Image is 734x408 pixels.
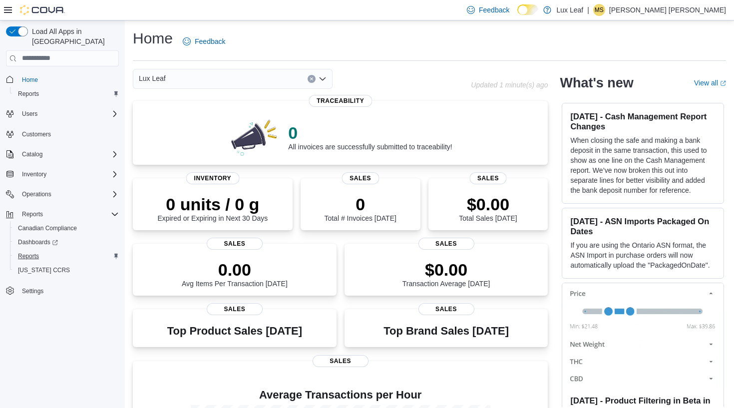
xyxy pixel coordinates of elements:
p: Lux Leaf [556,4,583,16]
span: Operations [22,190,51,198]
p: 0 [288,123,452,143]
h1: Home [133,28,173,48]
h2: What's new [560,75,633,91]
span: Washington CCRS [14,264,119,276]
button: Catalog [2,147,123,161]
span: Load All Apps in [GEOGRAPHIC_DATA] [28,26,119,46]
button: Reports [10,249,123,263]
h3: Top Brand Sales [DATE] [383,325,509,337]
button: Reports [10,87,123,101]
div: Avg Items Per Transaction [DATE] [182,260,288,288]
button: Reports [18,208,47,220]
button: Operations [18,188,55,200]
button: Reports [2,207,123,221]
span: Traceability [309,95,372,107]
span: Reports [18,208,119,220]
p: If you are using the Ontario ASN format, the ASN Import in purchase orders will now automatically... [570,240,716,270]
span: Operations [18,188,119,200]
img: Cova [20,5,65,15]
button: Inventory [2,167,123,181]
span: Catalog [22,150,42,158]
div: Total # Invoices [DATE] [324,194,396,222]
span: Sales [207,238,263,250]
a: Dashboards [10,235,123,249]
span: Users [18,108,119,120]
p: $0.00 [459,194,517,214]
div: Expired or Expiring in Next 30 Days [157,194,268,222]
button: Operations [2,187,123,201]
span: Reports [18,252,39,260]
a: Dashboards [14,236,62,248]
h3: Top Product Sales [DATE] [167,325,302,337]
svg: External link [720,80,726,86]
span: Sales [313,355,368,367]
span: Inventory [18,168,119,180]
span: Sales [418,238,474,250]
a: View allExternal link [694,79,726,87]
button: Home [2,72,123,87]
span: Reports [18,90,39,98]
p: 0.00 [182,260,288,280]
span: [US_STATE] CCRS [18,266,70,274]
div: Transaction Average [DATE] [402,260,490,288]
span: Customers [18,128,119,140]
a: Reports [14,88,43,100]
p: | [587,4,589,16]
span: Home [22,76,38,84]
a: Reports [14,250,43,262]
p: 0 [324,194,396,214]
span: Sales [207,303,263,315]
span: Reports [14,250,119,262]
p: $0.00 [402,260,490,280]
span: Catalog [18,148,119,160]
div: McKenna Sawicki [593,4,605,16]
span: Inventory [186,172,240,184]
a: Settings [18,285,47,297]
span: Canadian Compliance [18,224,77,232]
a: Customers [18,128,55,140]
button: Canadian Compliance [10,221,123,235]
p: When closing the safe and making a bank deposit in the same transaction, this used to show as one... [570,135,716,195]
div: All invoices are successfully submitted to traceability! [288,123,452,151]
input: Dark Mode [517,4,538,15]
span: Home [18,73,119,86]
span: Settings [18,284,119,297]
span: Inventory [22,170,46,178]
span: Reports [22,210,43,218]
a: [US_STATE] CCRS [14,264,74,276]
img: 0 [229,117,281,157]
div: Total Sales [DATE] [459,194,517,222]
span: Canadian Compliance [14,222,119,234]
button: Users [2,107,123,121]
a: Canadian Compliance [14,222,81,234]
span: Customers [22,130,51,138]
p: Updated 1 minute(s) ago [471,81,548,89]
span: Sales [469,172,507,184]
span: Dashboards [14,236,119,248]
span: Users [22,110,37,118]
span: Lux Leaf [139,72,166,84]
a: Feedback [179,31,229,51]
button: Open list of options [319,75,327,83]
button: Users [18,108,41,120]
span: Dashboards [18,238,58,246]
span: Sales [342,172,379,184]
span: Feedback [195,36,225,46]
span: Sales [418,303,474,315]
button: [US_STATE] CCRS [10,263,123,277]
button: Inventory [18,168,50,180]
nav: Complex example [6,68,119,324]
span: Settings [22,287,43,295]
a: Home [18,74,42,86]
button: Customers [2,127,123,141]
span: MS [595,4,604,16]
h3: [DATE] - ASN Imports Packaged On Dates [570,216,716,236]
p: 0 units / 0 g [157,194,268,214]
button: Clear input [308,75,316,83]
span: Reports [14,88,119,100]
span: Feedback [479,5,509,15]
h4: Average Transactions per Hour [141,389,540,401]
button: Catalog [18,148,46,160]
button: Settings [2,283,123,298]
